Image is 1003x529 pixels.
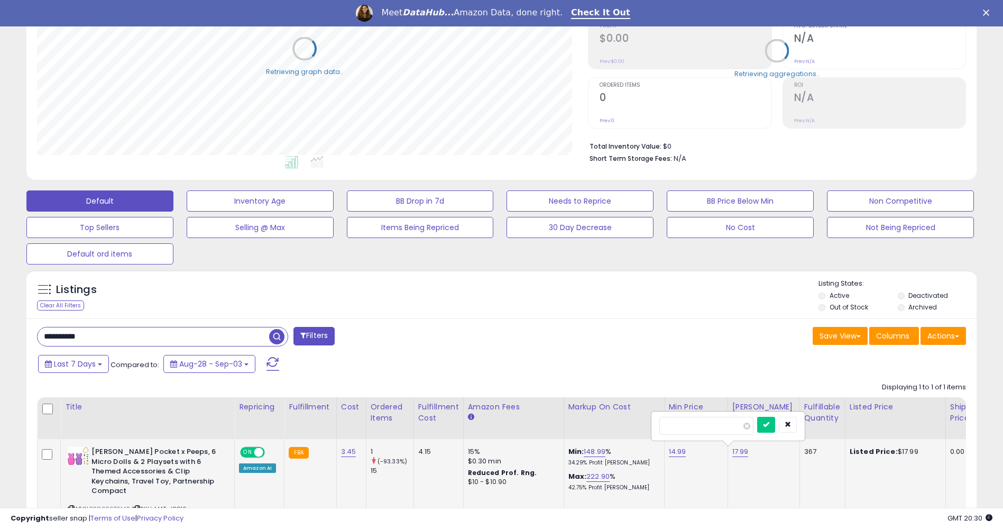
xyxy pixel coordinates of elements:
[132,505,187,513] span: | SKU: MAT-JCC16
[734,69,820,78] div: Retrieving aggregations..
[187,217,334,238] button: Selling @ Max
[568,484,656,491] p: 42.75% Profit [PERSON_NAME]
[568,472,656,491] div: %
[813,327,868,345] button: Save View
[356,5,373,22] img: Profile image for Georgie
[26,243,173,264] button: Default ord items
[827,217,974,238] button: Not Being Repriced
[239,402,280,413] div: Repricing
[568,402,660,413] div: Markup on Cost
[869,327,919,345] button: Columns
[38,355,109,373] button: Last 7 Days
[571,7,630,19] a: Check It Out
[65,402,230,413] div: Title
[584,446,605,457] a: 148.99
[239,463,276,473] div: Amazon AI
[402,7,454,17] i: DataHub...
[468,478,556,487] div: $10 - $10.90
[468,457,556,466] div: $0.30 min
[850,447,937,457] div: $17.99
[669,446,686,457] a: 14.99
[568,459,656,467] p: 34.29% Profit [PERSON_NAME]
[882,382,966,393] div: Displaying 1 to 1 of 1 items
[564,397,664,439] th: The percentage added to the cost of goods (COGS) that forms the calculator for Min & Max prices.
[90,513,135,523] a: Terms of Use
[289,447,308,459] small: FBA
[568,447,656,467] div: %
[468,413,474,422] small: Amazon Fees.
[468,468,537,477] b: Reduced Prof. Rng.
[568,471,587,481] b: Max:
[289,402,332,413] div: Fulfillment
[830,291,849,300] label: Active
[56,282,97,297] h5: Listings
[586,471,610,482] a: 222.90
[11,513,49,523] strong: Copyright
[804,447,837,457] div: 367
[418,447,455,457] div: 4.15
[669,402,723,413] div: Min Price
[950,447,968,457] div: 0.00
[111,360,159,370] span: Compared to:
[187,190,334,212] button: Inventory Age
[667,217,814,238] button: No Cost
[347,190,494,212] button: BB Drop in 7d
[91,447,220,499] b: [PERSON_NAME] Pocket x Peeps, 6 Micro Dolls & 2 Playsets with 6 Themed Accessories & Clip Keychai...
[11,514,183,524] div: seller snap | |
[381,7,563,18] div: Meet Amazon Data, done right.
[468,402,559,413] div: Amazon Fees
[89,505,130,514] a: B0D9R6T9MR
[947,513,992,523] span: 2025-09-11 20:30 GMT
[818,279,977,289] p: Listing States:
[26,217,173,238] button: Top Sellers
[850,402,941,413] div: Listed Price
[827,190,974,212] button: Non Competitive
[468,447,556,457] div: 15%
[371,402,409,424] div: Ordered Items
[293,327,335,345] button: Filters
[568,446,584,457] b: Min:
[830,303,868,312] label: Out of Stock
[341,402,362,413] div: Cost
[732,402,795,413] div: [PERSON_NAME]
[876,331,909,341] span: Columns
[26,190,173,212] button: Default
[341,446,356,457] a: 3.45
[950,402,971,424] div: Ship Price
[371,466,413,476] div: 15
[378,457,407,466] small: (-93.33%)
[921,327,966,345] button: Actions
[804,402,841,424] div: Fulfillable Quantity
[137,513,183,523] a: Privacy Policy
[667,190,814,212] button: BB Price Below Min
[37,300,84,311] div: Clear All Filters
[983,10,993,16] div: Close
[850,446,898,457] b: Listed Price:
[908,303,937,312] label: Archived
[371,447,413,457] div: 1
[54,359,96,369] span: Last 7 Days
[908,291,948,300] label: Deactivated
[507,190,654,212] button: Needs to Reprice
[263,448,280,457] span: OFF
[266,67,343,76] div: Retrieving graph data..
[68,447,89,465] img: 41-Ak-uq+QL._SL40_.jpg
[163,355,255,373] button: Aug-28 - Sep-03
[347,217,494,238] button: Items Being Repriced
[507,217,654,238] button: 30 Day Decrease
[241,448,254,457] span: ON
[179,359,242,369] span: Aug-28 - Sep-03
[732,446,749,457] a: 17.99
[418,402,459,424] div: Fulfillment Cost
